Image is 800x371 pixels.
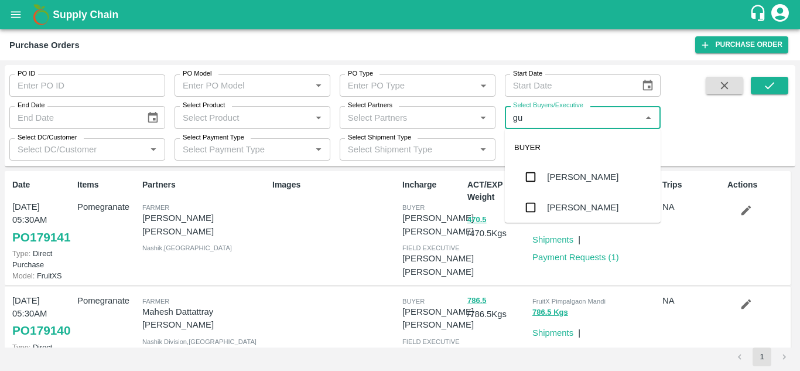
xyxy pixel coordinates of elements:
[402,212,474,238] p: [PERSON_NAME] [PERSON_NAME]
[476,110,491,125] button: Open
[13,142,142,157] input: Select DC/Customer
[12,343,30,352] span: Type:
[142,338,257,345] span: Nashik Division , [GEOGRAPHIC_DATA]
[343,110,473,125] input: Select Partners
[12,270,73,281] p: FruitXS
[183,69,212,79] label: PO Model
[532,235,573,244] a: Shipments
[183,133,244,142] label: Select Payment Type
[402,244,460,251] span: field executive
[637,74,659,97] button: Choose date
[402,305,474,332] p: [PERSON_NAME] [PERSON_NAME]
[348,69,373,79] label: PO Type
[753,348,771,366] button: page 1
[532,346,619,356] a: Payment Requests (1)
[727,179,788,191] p: Actions
[311,110,326,125] button: Open
[12,320,70,341] a: PO179140
[662,200,723,213] p: NA
[467,294,487,308] button: 786.5
[53,6,749,23] a: Supply Chain
[12,200,73,227] p: [DATE] 05:30AM
[573,322,580,339] div: |
[532,306,568,319] button: 786.5 Kgs
[695,36,788,53] a: Purchase Order
[348,133,411,142] label: Select Shipment Type
[12,342,73,364] p: Direct Purchase
[29,3,53,26] img: logo
[662,294,723,307] p: NA
[467,213,528,240] p: / 470.5 Kgs
[573,229,580,246] div: |
[178,78,307,93] input: Enter PO Model
[142,212,268,238] p: [PERSON_NAME] [PERSON_NAME]
[142,204,169,211] span: Farmer
[513,101,583,110] label: Select Buyers/Executive
[770,2,791,27] div: account of current user
[505,74,633,97] input: Start Date
[18,133,77,142] label: Select DC/Customer
[532,328,573,338] a: Shipments
[467,179,528,203] p: ACT/EXP Weight
[476,142,491,157] button: Open
[343,142,457,157] input: Select Shipment Type
[402,252,474,278] p: [PERSON_NAME] [PERSON_NAME]
[402,179,463,191] p: Incharge
[547,201,618,214] div: [PERSON_NAME]
[508,110,638,125] input: Select Buyers/Executive
[348,101,392,110] label: Select Partners
[729,348,795,366] nav: pagination navigation
[77,200,138,213] p: Pomegranate
[2,1,29,28] button: open drawer
[142,244,232,251] span: Nashik , [GEOGRAPHIC_DATA]
[513,69,542,79] label: Start Date
[18,69,35,79] label: PO ID
[402,298,425,305] span: buyer
[662,179,723,191] p: Trips
[142,179,268,191] p: Partners
[467,213,487,227] button: 470.5
[12,227,70,248] a: PO179141
[9,74,165,97] input: Enter PO ID
[18,101,45,110] label: End Date
[183,101,225,110] label: Select Product
[641,110,656,125] button: Close
[9,106,137,128] input: End Date
[12,294,73,321] p: [DATE] 05:30AM
[311,78,326,93] button: Open
[178,142,292,157] input: Select Payment Type
[532,253,619,262] a: Payment Requests (1)
[12,179,73,191] p: Date
[532,298,606,305] span: FruitX Pimpalgaon Mandi
[77,294,138,307] p: Pomegranate
[467,294,528,321] p: / 786.5 Kgs
[53,9,118,21] b: Supply Chain
[547,171,618,183] div: [PERSON_NAME]
[505,134,661,162] div: BUYER
[749,4,770,25] div: customer-support
[12,271,35,280] span: Model:
[12,248,73,270] p: Direct Purchase
[476,78,491,93] button: Open
[77,179,138,191] p: Items
[9,38,80,53] div: Purchase Orders
[402,338,460,345] span: field executive
[311,142,326,157] button: Open
[272,179,398,191] p: Images
[12,249,30,258] span: Type:
[402,204,425,211] span: buyer
[146,142,161,157] button: Open
[142,305,268,332] p: Mahesh Dattattray [PERSON_NAME]
[142,107,164,129] button: Choose date
[178,110,307,125] input: Select Product
[343,78,473,93] input: Enter PO Type
[142,298,169,305] span: Farmer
